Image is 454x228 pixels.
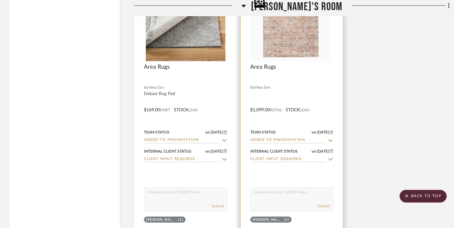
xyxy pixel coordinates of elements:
button: Submit [318,203,330,209]
span: West Elm [255,85,270,91]
div: Internal Client Status [250,149,298,154]
div: [PERSON_NAME]'s Room [146,218,176,222]
span: on [312,130,316,134]
input: Type to Search… [250,137,326,143]
span: [DATE] [316,149,330,154]
div: [PERSON_NAME]'s Room [252,218,283,222]
input: Type to Search… [144,156,220,162]
div: Team Status [144,129,169,135]
span: Area Rugs [250,64,276,71]
div: Internal Client Status [144,149,191,154]
button: Submit [212,203,224,209]
span: [DATE] [316,130,330,135]
span: [DATE] [210,130,223,135]
span: West Elm [148,85,164,91]
span: [DATE] [210,149,223,154]
span: By [144,85,148,91]
div: (1) [284,218,290,222]
div: Team Status [250,129,276,135]
scroll-to-top-button: BACK TO TOP [400,190,447,203]
span: By [250,85,255,91]
input: Type to Search… [144,137,220,143]
span: Area Rugs [144,64,170,71]
div: (1) [178,218,183,222]
span: on [205,130,210,134]
span: on [205,149,210,153]
input: Type to Search… [250,156,326,162]
span: on [312,149,316,153]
